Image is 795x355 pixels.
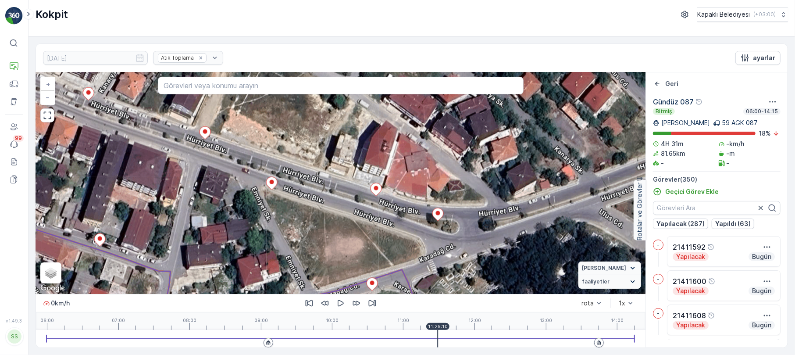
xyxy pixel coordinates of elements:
[708,312,715,319] div: Yardım Araç İkonu
[41,91,54,104] a: Uzaklaştır
[661,149,685,158] p: 81.65km
[578,262,641,275] summary: [PERSON_NAME]
[38,283,67,294] a: Bu bölgeyi Google Haritalar'da açın (yeni pencerede açılır)
[695,98,702,105] div: Yardım Araç İkonu
[673,276,706,287] p: 21411600
[51,299,70,308] p: 0 km/h
[657,276,660,283] p: -
[727,140,745,148] p: -km/h
[751,321,772,330] p: Bugün
[635,183,644,240] p: Rotalar ve Görevler
[46,93,50,101] span: −
[158,77,524,94] input: Görevleri veya konumu arayın
[727,149,735,158] p: -m
[653,97,694,107] p: Gündüz 087
[581,300,594,307] div: rota
[36,7,68,22] p: Kokpit
[428,324,448,329] p: 11:29:10
[611,318,624,323] p: 14:00
[673,310,706,321] p: 21411608
[43,51,148,65] input: dd/mm/yyyy
[41,78,54,91] a: Yakınlaştır
[675,287,706,295] p: Yapılacak
[655,108,673,115] p: Bitmiş
[697,7,788,22] button: Kapaklı Belediyesi(+03:00)
[653,175,781,184] p: Görevler ( 350 )
[665,187,719,196] p: Geçici Görev Ekle
[707,244,714,251] div: Yardım Araç İkonu
[673,242,706,252] p: 21411592
[656,219,705,228] p: Yapılacak (287)
[712,219,754,229] button: Yapıldı (63)
[326,318,339,323] p: 10:00
[254,318,268,323] p: 09:00
[46,80,50,88] span: +
[745,108,779,115] p: 06:00-14:15
[722,118,758,127] p: 59 AGK 087
[5,136,23,153] a: 99
[675,321,706,330] p: Yapılacak
[183,318,196,323] p: 08:00
[653,201,781,215] input: Görevleri Ara
[715,219,751,228] p: Yapıldı (63)
[653,219,708,229] button: Yapılacak (287)
[41,263,61,283] a: Layers
[5,7,23,25] img: logo
[540,318,552,323] p: 13:00
[653,79,678,88] a: Geri
[657,241,660,248] p: -
[15,135,22,142] p: 99
[708,278,715,285] div: Yardım Araç İkonu
[5,318,23,323] span: v 1.49.3
[657,310,660,317] p: -
[697,10,750,19] p: Kapaklı Belediyesi
[735,51,781,65] button: ayarlar
[578,275,641,289] summary: faaliyetler
[751,287,772,295] p: Bugün
[661,140,684,148] p: 4H 31m
[653,187,719,196] a: Geçici Görev Ekle
[468,318,481,323] p: 12:00
[727,159,730,168] p: -
[40,318,54,323] p: 06:00
[661,118,710,127] p: [PERSON_NAME]
[582,265,626,272] span: [PERSON_NAME]
[5,325,23,348] button: SS
[675,252,706,261] p: Yapılacak
[7,330,21,344] div: SS
[751,252,772,261] p: Bugün
[753,54,775,62] p: ayarlar
[661,159,664,168] p: -
[759,129,771,138] p: 18 %
[397,318,409,323] p: 11:00
[38,283,67,294] img: Google
[665,79,678,88] p: Geri
[619,300,625,307] div: 1x
[112,318,125,323] p: 07:00
[753,11,776,18] p: ( +03:00 )
[582,278,610,285] span: faaliyetler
